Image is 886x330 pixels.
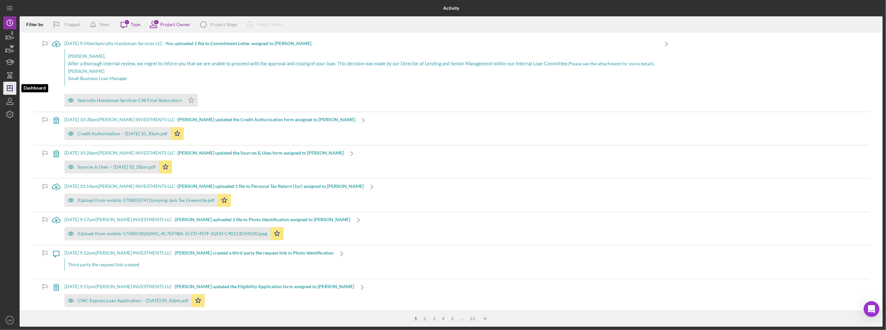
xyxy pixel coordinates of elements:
[160,22,190,27] div: Project Owner
[457,316,466,321] div: ...
[48,179,380,212] a: [DATE] 10:14pm[PERSON_NAME] INVESTMENTS LLC -[PERSON_NAME] uploaded 1 file to Personal Tax Return...
[48,245,350,279] a: [DATE] 9:52pm[PERSON_NAME] INVESTMENTS LLC -[PERSON_NAME] created a third-party file request link...
[64,217,350,222] div: [DATE] 9:57pm [PERSON_NAME] INVESTMENTS LLC -
[131,22,140,27] div: Type
[64,127,184,140] button: Credit Authorization -- [DATE] 10_30pm.pdf
[64,41,658,46] div: [DATE] 9:54am Specialty Handyman Services LLC -
[64,150,344,156] div: [DATE] 10:28pm [PERSON_NAME] INVESTMENTS LLC -
[78,98,182,103] div: Specialty Handyman Services-CW Final Status.docx
[429,316,439,321] div: 3
[78,198,215,203] div: (Upload-from-mobile-1758852747)Jumping Jack Tax Greenville.pdf
[175,250,334,256] b: [PERSON_NAME] created a third-party file request link in Photo Identification
[3,314,16,327] button: MR
[48,145,360,178] a: [DATE] 10:28pm[PERSON_NAME] INVESTMENTS LLC -[PERSON_NAME] updated the Sources & Uses form assign...
[87,18,116,31] button: New
[78,231,267,236] div: (Upload-from-mobile-1758851826)IMG_4C7EF9BA-5CFD-497F-A2D0-C90123D94330.jpeg
[448,316,457,321] div: 5
[78,298,188,303] div: CWC Express Loan Application -- [DATE] 09_50pm.pdf
[48,212,367,245] a: [DATE] 9:57pm[PERSON_NAME] INVESTMENTS LLC -[PERSON_NAME] uploaded 1 file to Photo Identification...
[411,316,420,321] div: 1
[420,316,429,321] div: 2
[64,284,354,289] div: [DATE] 9:51pm [PERSON_NAME] INVESTMENTS LLC -
[78,131,167,136] div: Credit Authorization -- [DATE] 10_30pm.pdf
[178,150,344,156] b: [PERSON_NAME] updated the Sources & Uses form assigned to [PERSON_NAME]
[124,19,130,25] div: 3
[64,160,172,173] button: Sources & Uses -- [DATE] 10_28pm.pdf
[48,112,372,145] a: [DATE] 10:30pm[PERSON_NAME] INVESTMENTS LLC -[PERSON_NAME] updated the Credit Authorization form ...
[178,183,364,189] b: [PERSON_NAME] uploaded 1 file to Personal Tax Return (1yr) assigned to [PERSON_NAME]
[68,68,655,75] p: [PERSON_NAME]
[68,61,568,66] span: After a thorough internal review, we regret to inform you that we are unable to proceed with the ...
[439,316,448,321] div: 4
[175,217,350,222] b: [PERSON_NAME] uploaded 1 file to Photo Identification assigned to [PERSON_NAME]
[64,18,80,31] div: Flagged
[64,294,205,307] button: CWC Express Loan Application -- [DATE] 09_50pm.pdf
[864,301,879,317] div: Open Intercom Messenger
[68,60,655,67] p: Please see the attachment for more details.
[100,18,109,31] div: New
[178,117,355,122] b: [PERSON_NAME] updated the Credit Authorization form assigned to [PERSON_NAME]
[48,279,371,312] a: [DATE] 9:51pm[PERSON_NAME] INVESTMENTS LLC -[PERSON_NAME] updated the Eligibility Application for...
[48,36,675,112] a: [DATE] 9:54amSpecialty Handyman Services LLC -You uploaded 1 file to Commitment Letter assigned t...
[165,41,311,46] b: You uploaded 1 file to Commitment Letter assigned to [PERSON_NAME]
[64,117,355,122] div: [DATE] 10:30pm [PERSON_NAME] INVESTMENTS LLC -
[64,250,334,256] div: [DATE] 9:52pm [PERSON_NAME] INVESTMENTS LLC -
[68,53,655,60] p: [PERSON_NAME],
[64,227,284,240] button: (Upload-from-mobile-1758851826)IMG_4C7EF9BA-5CFD-497F-A2D0-C90123D94330.jpeg
[8,319,12,322] text: MR
[68,75,655,82] p: Small Business Loan Manager
[64,184,364,189] div: [DATE] 10:14pm [PERSON_NAME] INVESTMENTS LLC -
[64,259,334,271] div: Third party file request link created
[153,19,159,25] div: 2
[257,18,282,31] div: Reset Filters
[242,18,289,31] button: Reset Filters
[466,316,478,321] div: 13
[175,284,354,289] b: [PERSON_NAME] updated the Eligibility Application form assigned to [PERSON_NAME]
[64,94,198,107] button: Specialty Handyman Services-CW Final Status.docx
[26,22,48,27] div: Filter by
[443,6,459,11] b: Activity
[210,22,237,27] div: Project Stage
[64,194,231,207] button: (Upload-from-mobile-1758852747)Jumping Jack Tax Greenville.pdf
[78,164,156,170] div: Sources & Uses -- [DATE] 10_28pm.pdf
[48,18,87,31] button: Flagged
